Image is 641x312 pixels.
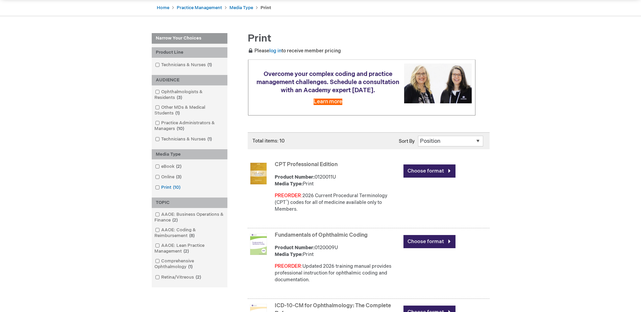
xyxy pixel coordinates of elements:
[182,249,191,254] span: 2
[248,48,341,54] span: Please to receive member pricing
[153,227,226,239] a: AAOE: Coding & Reimbursement8
[275,263,400,283] p: Updated 2026 training manual provides professional instruction for ophthalmic coding and document...
[194,275,203,280] span: 2
[177,5,222,10] a: Practice Management
[275,252,303,257] strong: Media Type:
[286,199,288,203] sup: ®
[275,232,368,238] a: Fundamentals of Ophthalmic Coding
[153,258,226,270] a: Comprehensive Ophthalmology1
[153,163,184,170] a: eBook2
[252,138,285,144] span: Total items: 10
[152,33,227,44] strong: Narrow Your Choices
[269,48,281,54] a: log in
[153,104,226,116] a: Other MDs & Medical Students1
[403,235,455,248] a: Choose format
[206,136,214,142] span: 1
[153,174,184,180] a: Online3
[153,184,183,191] a: Print10
[275,161,338,168] a: CPT Professional Edition
[174,164,183,169] span: 2
[153,242,226,255] a: AAOE: Lean Practice Management2
[314,99,342,105] a: Learn more
[171,217,179,223] span: 2
[275,193,302,199] font: PREORDER:
[275,244,400,258] div: 0120009U Print
[275,245,315,251] strong: Product Number:
[229,5,253,10] a: Media Type
[175,126,186,131] span: 10
[175,95,184,100] span: 3
[152,75,227,85] div: AUDIENCE
[152,47,227,58] div: Product Line
[399,138,415,144] label: Sort By
[174,110,181,116] span: 1
[152,198,227,208] div: TOPIC
[174,174,183,180] span: 3
[188,233,196,238] span: 8
[275,192,400,213] p: 2026 Current Procedural Terminology (CPT ) codes for all of medicine available only to Members.
[256,71,399,94] span: Overcome your complex coding and practice management challenges. Schedule a consultation with an ...
[157,5,169,10] a: Home
[275,174,315,180] strong: Product Number:
[403,164,455,178] a: Choose format
[153,211,226,224] a: AAOE: Business Operations & Finance2
[248,163,269,184] img: CPT Professional Edition
[153,136,215,142] a: Technicians & Nurses1
[248,32,271,45] span: Print
[153,120,226,132] a: Practice Administrators & Managers10
[187,264,194,269] span: 1
[152,149,227,160] div: Media Type
[275,174,400,187] div: 0120011U Print
[404,63,472,103] img: Schedule a consultation with an Academy expert today
[153,274,204,281] a: Retina/Vitreous2
[275,263,302,269] font: PREORDER:
[275,181,303,187] strong: Media Type:
[206,62,214,68] span: 1
[171,185,182,190] span: 10
[261,5,271,10] strong: Print
[153,89,226,101] a: Ophthalmologists & Residents3
[153,62,215,68] a: Technicians & Nurses1
[248,233,269,255] img: Fundamentals of Ophthalmic Coding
